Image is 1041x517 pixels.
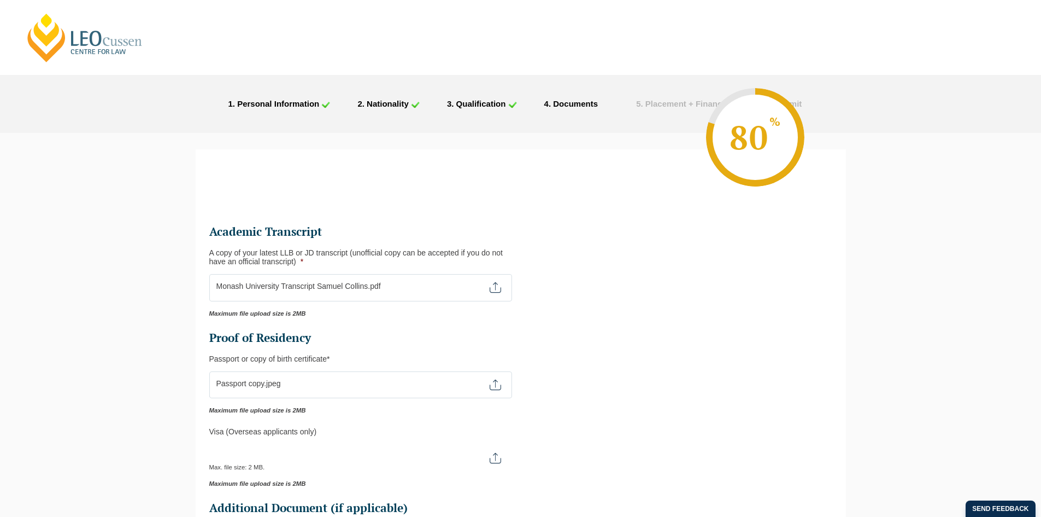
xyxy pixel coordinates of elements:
img: check_icon [508,101,517,108]
a: [PERSON_NAME] Centre for Law [25,12,145,63]
h2: Proof of Residency [209,330,512,346]
span: 3 [447,99,451,108]
img: check_icon [321,101,330,108]
h2: Additional Document (if applicable) [209,501,512,516]
img: check_icon [411,101,420,108]
span: Maximum file upload size is 2MB [209,310,503,317]
label: A copy of your latest LLB or JD transcript (unofficial copy can be accepted if you do not have an... [209,248,512,266]
span: 1 [228,99,233,108]
span: 2 [357,99,362,108]
span: Maximum file upload size is 2MB [209,480,503,487]
iframe: LiveChat chat widget [968,444,1014,490]
span: Max. file size: 2 MB. [209,285,274,300]
span: . Nationality [362,99,409,108]
span: . Qualification [451,99,505,108]
span: 80 [728,115,783,159]
span: Maximum file upload size is 2MB [209,407,503,414]
h2: Academic Transcript [209,224,512,240]
div: Passport or copy of birth certificate* [209,355,512,363]
span: Max. file size: 2 MB. [209,455,274,470]
span: . Personal Information [233,99,319,108]
span: Max. file size: 2 MB. [209,382,274,398]
div: Visa (Overseas applicants only) [209,427,512,436]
